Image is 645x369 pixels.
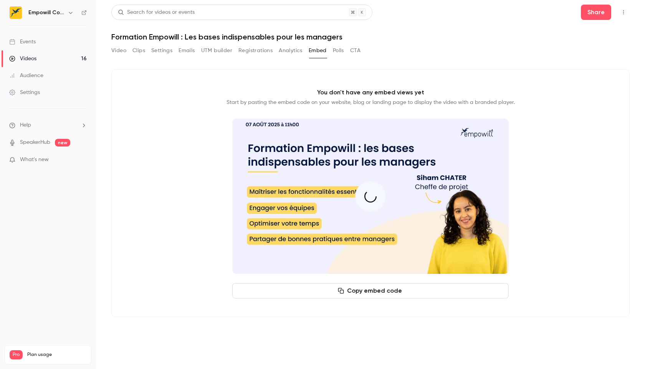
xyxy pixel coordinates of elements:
section: Cover [232,119,509,274]
span: Help [20,121,31,129]
p: You don't have any embed views yet [317,88,424,97]
button: Embed [309,44,327,57]
button: Clips [132,44,145,57]
div: Search for videos or events [118,8,195,16]
button: Top Bar Actions [617,6,630,18]
li: help-dropdown-opener [9,121,87,129]
button: UTM builder [201,44,232,57]
iframe: Noticeable Trigger [78,156,87,163]
span: What's new [20,156,49,164]
button: Settings [151,44,172,57]
button: Copy embed code [232,283,509,298]
div: Settings [9,89,40,96]
h6: Empowill Community [28,9,64,16]
button: Video [111,44,126,57]
button: CTA [350,44,361,57]
a: SpeakerHub [20,138,50,147]
div: Audience [9,72,43,79]
button: Polls [333,44,344,57]
img: Empowill Community [10,7,22,19]
div: Videos [9,55,36,63]
button: Registrations [238,44,273,57]
div: Events [9,38,36,46]
span: Pro [10,350,23,359]
button: Emails [179,44,195,57]
p: Start by pasting the embed code on your website, blog or landing page to display the video with a... [227,99,515,106]
h1: Formation Empowill : Les bases indispensables pour les managers [111,32,630,41]
span: Plan usage [27,352,86,358]
button: Analytics [279,44,303,57]
button: Share [581,5,611,20]
span: new [55,139,70,147]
